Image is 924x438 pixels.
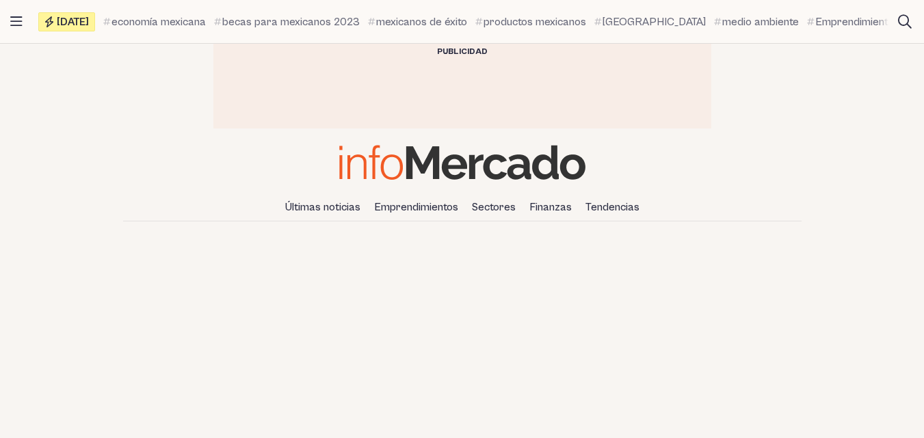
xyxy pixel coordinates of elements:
[52,228,873,420] iframe: Advertisement
[580,195,645,219] a: Tendencias
[466,195,521,219] a: Sectores
[103,14,206,30] a: economía mexicana
[524,195,577,219] a: Finanzas
[57,16,89,27] span: [DATE]
[603,14,706,30] span: [GEOGRAPHIC_DATA]
[222,14,360,30] span: becas para mexicanos 2023
[475,14,586,30] a: productos mexicanos
[714,14,799,30] a: medio ambiente
[807,14,899,30] a: Emprendimientos
[376,14,467,30] span: mexicanos de éxito
[722,14,799,30] span: medio ambiente
[111,14,206,30] span: economía mexicana
[280,195,366,219] a: Últimas noticias
[339,145,585,180] img: Infomercado México logo
[213,44,711,60] div: Publicidad
[368,14,467,30] a: mexicanos de éxito
[484,14,586,30] span: productos mexicanos
[594,14,706,30] a: [GEOGRAPHIC_DATA]
[369,195,464,219] a: Emprendimientos
[815,14,899,30] span: Emprendimientos
[214,14,360,30] a: becas para mexicanos 2023
[213,64,711,125] iframe: Advertisement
